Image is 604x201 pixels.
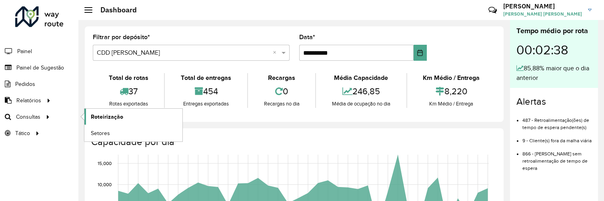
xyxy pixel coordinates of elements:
[414,45,427,61] button: Choose Date
[91,136,496,148] h4: Capacidade por dia
[522,144,592,172] li: 866 - [PERSON_NAME] sem retroalimentação de tempo de espera
[318,83,404,100] div: 246,85
[250,100,313,108] div: Recargas no dia
[167,100,245,108] div: Entregas exportadas
[250,73,313,83] div: Recargas
[84,125,182,141] a: Setores
[98,161,112,166] text: 15,000
[17,47,32,56] span: Painel
[273,48,280,58] span: Clear all
[503,2,582,10] h3: [PERSON_NAME]
[95,100,162,108] div: Rotas exportadas
[250,83,313,100] div: 0
[409,73,494,83] div: Km Médio / Entrega
[16,96,41,105] span: Relatórios
[95,83,162,100] div: 37
[516,26,592,36] div: Tempo médio por rota
[299,32,315,42] label: Data
[409,100,494,108] div: Km Médio / Entrega
[98,182,112,187] text: 10,000
[16,113,40,121] span: Consultas
[516,96,592,107] h4: Alertas
[91,129,110,137] span: Setores
[92,6,137,14] h2: Dashboard
[84,109,182,125] a: Roteirização
[167,83,245,100] div: 454
[522,131,592,144] li: 9 - Cliente(s) fora da malha viária
[93,32,150,42] label: Filtrar por depósito
[516,36,592,64] div: 00:02:38
[484,2,501,19] a: Contato Rápido
[318,73,404,83] div: Média Capacidade
[318,100,404,108] div: Média de ocupação no dia
[167,73,245,83] div: Total de entregas
[522,111,592,131] li: 487 - Retroalimentação(ões) de tempo de espera pendente(s)
[503,10,582,18] span: [PERSON_NAME] [PERSON_NAME]
[516,64,592,83] div: 85,88% maior que o dia anterior
[15,80,35,88] span: Pedidos
[16,64,64,72] span: Painel de Sugestão
[91,113,123,121] span: Roteirização
[95,73,162,83] div: Total de rotas
[15,129,30,137] span: Tático
[409,83,494,100] div: 8,220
